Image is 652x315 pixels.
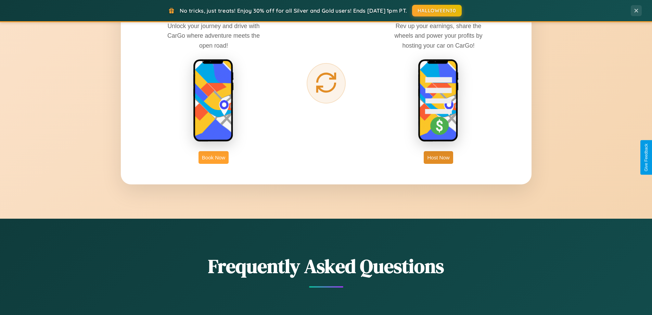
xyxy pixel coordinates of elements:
span: No tricks, just treats! Enjoy 30% off for all Silver and Gold users! Ends [DATE] 1pm PT. [180,7,407,14]
img: rent phone [193,59,234,143]
button: Host Now [424,151,453,164]
p: Unlock your journey and drive with CarGo where adventure meets the open road! [162,21,265,50]
div: Give Feedback [644,144,649,171]
h2: Frequently Asked Questions [121,253,532,279]
p: Rev up your earnings, share the wheels and power your profits by hosting your car on CarGo! [387,21,490,50]
button: Book Now [199,151,229,164]
img: host phone [418,59,459,143]
button: HALLOWEEN30 [412,5,462,16]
